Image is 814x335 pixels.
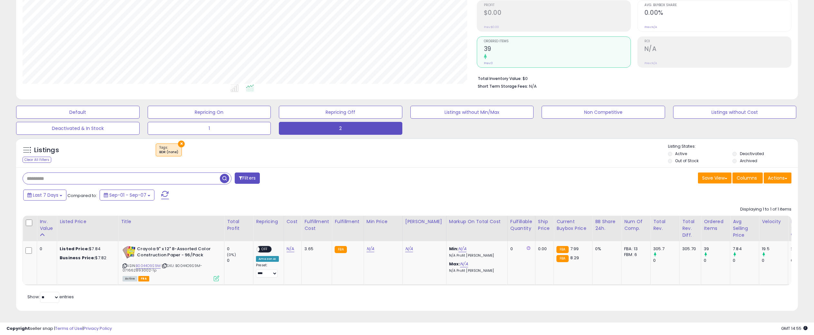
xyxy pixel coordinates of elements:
b: Listed Price: [60,246,89,252]
div: 305.7 [653,246,679,252]
a: N/A [460,261,468,267]
th: The percentage added to the cost of goods (COGS) that forms the calculator for Min & Max prices. [446,216,507,241]
label: Active [675,151,687,156]
a: Terms of Use [55,325,83,331]
div: 0 [762,258,788,263]
div: 305.70 [682,246,696,252]
span: | SKU: B0044O9S9M-071662893002-1p [123,263,202,273]
b: Crayola 9" x 12" 8-Assorted Color Construction Paper - 96/Pack [137,246,215,260]
div: 39 [704,246,730,252]
div: FBA: 13 [624,246,645,252]
button: 1 [148,122,271,135]
div: Title [121,218,221,225]
div: FBM: 6 [624,252,645,258]
button: × [178,141,185,147]
span: 7.99 [570,246,579,252]
span: Last 7 Days [33,192,58,198]
span: Compared to: [67,192,97,199]
label: Out of Stock [675,158,699,163]
a: B0044O9S9M [136,263,161,269]
div: 0 [40,246,52,252]
h5: Listings [34,146,59,155]
button: Last 7 Days [23,190,66,201]
span: Show: entries [27,294,74,300]
p: Listing States: [668,143,798,150]
span: N/A [529,83,537,89]
span: Sep-01 - Sep-07 [109,192,146,198]
div: Total Rev. Diff. [682,218,698,239]
h2: 0.00% [644,9,791,18]
b: Business Price: [60,255,95,261]
a: N/A [458,246,466,252]
h2: N/A [644,45,791,54]
small: FBA [556,246,568,253]
b: Max: [449,261,460,267]
div: Ordered Items [704,218,727,232]
div: Fulfillment [335,218,361,225]
div: Clear All Filters [23,157,51,163]
div: 0.00 [538,246,549,252]
button: Actions [764,172,791,183]
div: 0 [227,246,253,252]
span: FBA [138,276,149,281]
div: 0% [595,246,616,252]
div: Markup on Total Cost [449,218,505,225]
button: Repricing On [148,106,271,119]
button: Columns [732,172,763,183]
div: Listed Price [60,218,115,225]
div: Repricing [256,218,281,225]
div: Ship Price [538,218,551,232]
p: N/A Profit [PERSON_NAME] [449,253,503,258]
div: Avg Selling Price [733,218,756,239]
li: $0 [478,74,787,82]
span: ROI [644,40,791,43]
span: 8.29 [570,255,579,261]
a: Privacy Policy [83,325,112,331]
div: $7.82 [60,255,113,261]
div: Displaying 1 to 1 of 1 items [740,206,791,212]
button: Listings without Min/Max [410,106,534,119]
a: N/A [367,246,374,252]
span: Tags : [159,145,178,155]
button: Non Competitive [542,106,665,119]
div: 7.84 [733,246,759,252]
div: Amazon AI [256,256,279,262]
div: Preset: [256,263,279,277]
div: 0 [653,258,679,263]
div: Cost [287,218,299,225]
label: Archived [740,158,757,163]
b: Min: [449,246,459,252]
div: seller snap | | [6,326,112,332]
img: 51LYJXeYUuL._SL40_.jpg [123,246,135,259]
div: BB Share 24h. [595,218,619,232]
h2: $0.00 [484,9,631,18]
small: Prev: N/A [644,25,657,29]
div: Inv. value [40,218,54,232]
div: Min Price [367,218,400,225]
div: [PERSON_NAME] [405,218,444,225]
div: 0 [227,258,253,263]
div: Fulfillment Cost [304,218,329,232]
div: ASIN: [123,246,219,281]
button: Default [16,106,140,119]
b: Total Inventory Value: [478,76,522,81]
button: Save View [698,172,731,183]
button: Listings without Cost [673,106,797,119]
div: Num of Comp. [624,218,648,232]
span: OFF [260,247,270,252]
small: (0%) [227,252,236,257]
div: 0 [510,246,530,252]
h2: 39 [484,45,631,54]
b: Short Term Storage Fees: [478,84,528,89]
span: All listings currently available for purchase on Amazon [123,276,137,281]
div: Total Profit [227,218,250,232]
span: Avg. Buybox Share [644,4,791,7]
div: 19.5 [762,246,788,252]
small: Days In Stock. [791,232,795,238]
div: 0 [733,258,759,263]
button: Deactivated & In Stock [16,122,140,135]
small: Prev: 0 [484,61,493,65]
span: Columns [737,175,757,181]
small: FBA [556,255,568,262]
div: Current Buybox Price [556,218,590,232]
